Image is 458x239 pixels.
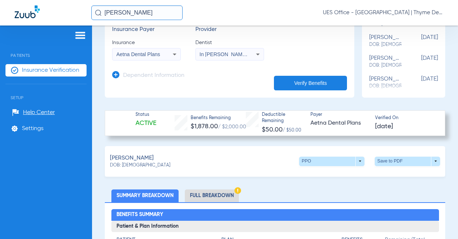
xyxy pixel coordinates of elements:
[401,55,438,68] span: [DATE]
[299,157,365,166] button: PPO
[283,128,301,133] span: / $50.00
[136,119,156,128] span: Active
[111,221,439,232] h3: Patient & Plan Information
[262,126,283,133] span: $50.00
[117,51,160,57] span: Aetna Dental Plans
[421,204,458,239] iframe: Chat Widget
[369,55,401,68] div: [PERSON_NAME]
[401,76,438,89] span: [DATE]
[375,122,393,131] span: [DATE]
[234,187,241,194] img: Hazard
[195,39,264,46] span: Dentist
[110,162,170,169] span: DOB: [DEMOGRAPHIC_DATA]
[12,109,55,116] a: Help Center
[112,26,181,34] h3: Insurance Payer
[5,84,87,100] span: Setup
[369,34,401,48] div: [PERSON_NAME]
[218,124,246,129] span: / $2,000.00
[369,76,401,89] div: [PERSON_NAME]
[112,39,181,46] span: Insurance
[22,67,79,74] span: Insurance Verification
[5,42,87,58] span: Patients
[95,9,102,16] img: Search Icon
[111,209,439,221] h2: Benefits Summary
[369,62,401,69] span: DOB: [DEMOGRAPHIC_DATA]
[191,123,218,130] span: $1,878.00
[199,51,277,57] span: In [PERSON_NAME] 1205114618
[375,115,433,122] span: Verified On
[191,115,246,122] span: Benefits Remaining
[310,119,369,128] span: Aetna Dental Plans
[15,5,40,18] img: Zuub Logo
[375,157,440,166] button: Save to PDF
[136,112,156,118] span: Status
[274,76,347,90] button: Verify Benefits
[22,125,43,132] span: Settings
[91,5,183,20] input: Search for patients
[323,9,443,16] span: UES Office - [GEOGRAPHIC_DATA] | Thyme Dental Care
[310,112,369,118] span: Payer
[110,154,154,163] span: [PERSON_NAME]
[262,112,304,125] span: Deductible Remaining
[23,109,55,116] span: Help Center
[401,34,438,48] span: [DATE]
[75,31,86,40] img: hamburger-icon
[185,189,239,202] li: Full Breakdown
[111,189,179,202] li: Summary Breakdown
[123,72,184,79] h3: Dependent Information
[195,26,264,34] h3: Provider
[369,42,401,48] span: DOB: [DEMOGRAPHIC_DATA]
